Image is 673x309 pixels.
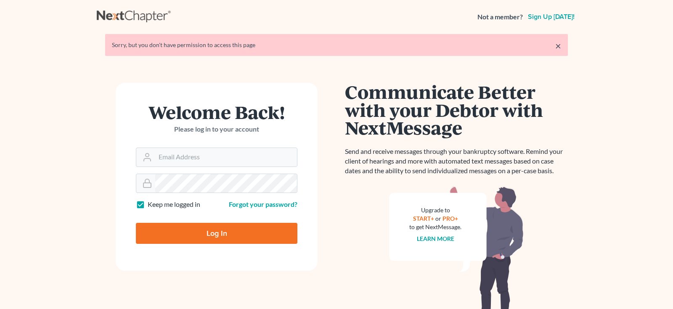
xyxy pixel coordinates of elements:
h1: Communicate Better with your Debtor with NextMessage [345,83,568,137]
div: Upgrade to [409,206,461,214]
a: Learn more [417,235,454,242]
label: Keep me logged in [148,200,200,209]
strong: Not a member? [477,12,523,22]
p: Please log in to your account [136,124,297,134]
a: START+ [413,215,434,222]
p: Send and receive messages through your bankruptcy software. Remind your client of hearings and mo... [345,147,568,176]
span: or [435,215,441,222]
a: PRO+ [442,215,458,222]
h1: Welcome Back! [136,103,297,121]
div: to get NextMessage. [409,223,461,231]
input: Log In [136,223,297,244]
a: Sign up [DATE]! [526,13,576,20]
a: × [555,41,561,51]
a: Forgot your password? [229,200,297,208]
div: Sorry, but you don't have permission to access this page [112,41,561,49]
input: Email Address [155,148,297,166]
